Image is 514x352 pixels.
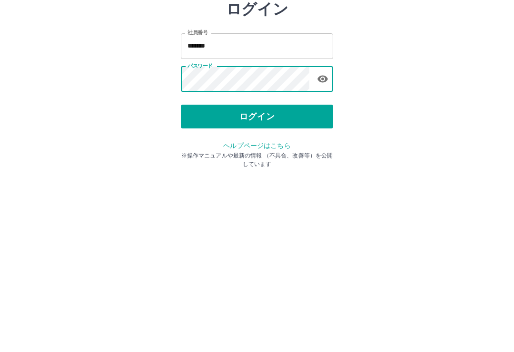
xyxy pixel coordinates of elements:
button: ログイン [181,165,333,188]
label: 社員番号 [188,89,208,96]
h2: ログイン [226,60,288,78]
p: ※操作マニュアルや最新の情報 （不具合、改善等）を公開しています [181,211,333,228]
label: パスワード [188,122,213,129]
a: ヘルプページはこちら [223,202,290,209]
